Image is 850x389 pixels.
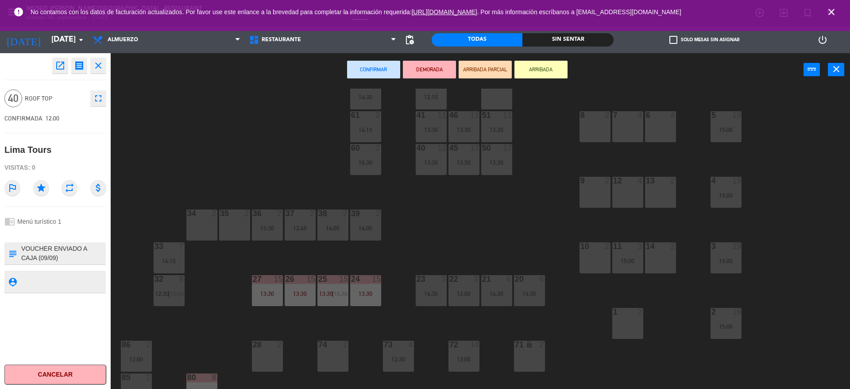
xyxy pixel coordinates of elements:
[262,37,301,43] span: Restaurante
[93,93,104,104] i: fullscreen
[4,89,22,107] span: 40
[732,111,741,119] div: 19
[449,275,450,283] div: 22
[732,177,741,185] div: 19
[350,291,381,297] div: 13:30
[637,177,643,185] div: 4
[319,290,333,297] span: 13:30
[375,210,381,218] div: 2
[155,242,155,250] div: 33
[71,58,87,74] button: receipt
[732,242,741,250] div: 19
[470,111,479,119] div: 11
[55,60,66,71] i: open_in_new
[310,210,315,218] div: 2
[90,180,106,196] i: attach_money
[441,275,446,283] div: 3
[154,258,185,264] div: 14:15
[90,90,106,106] button: fullscreen
[432,33,522,47] div: Todas
[4,115,42,122] span: CONFIRMADA
[477,8,681,16] a: . Por más información escríbanos a [EMAIL_ADDRESS][DOMAIN_NAME]
[711,242,712,250] div: 3
[4,216,15,227] i: chrome_reader_mode
[448,291,479,297] div: 12:00
[416,291,447,297] div: 14:30
[375,111,381,119] div: 2
[670,177,676,185] div: 2
[403,61,456,78] button: DEMORADA
[459,61,512,78] button: ARRIBADA PARCIAL
[25,93,86,104] span: Roof Top
[93,60,104,71] i: close
[711,258,742,264] div: 15:00
[448,356,479,362] div: 13:00
[318,275,319,283] div: 25
[514,291,545,297] div: 14:30
[437,144,446,152] div: 12
[212,373,217,381] div: 8
[670,111,676,119] div: 4
[4,160,106,175] div: Visitas: 0
[449,111,450,119] div: 46
[506,275,512,283] div: 6
[4,143,51,157] div: Lima Tours
[17,218,62,225] span: Menú turístico 1
[46,115,59,122] span: 12:00
[285,291,316,297] div: 13:30
[277,210,282,218] div: 2
[350,159,381,166] div: 16:30
[613,308,614,316] div: 1
[13,7,24,17] i: error
[503,144,512,152] div: 12
[52,58,68,74] button: open_in_new
[580,242,581,250] div: 10
[580,111,581,119] div: 8
[8,249,17,258] i: subject
[31,8,681,16] span: No contamos con los datos de facturación actualizados. Por favor use este enlance a la brevedad p...
[613,177,614,185] div: 12
[372,275,381,283] div: 15
[448,159,479,166] div: 13:30
[481,127,512,133] div: 13:30
[74,60,85,71] i: receipt
[831,64,842,74] i: close
[605,111,610,119] div: 2
[408,341,413,349] div: 4
[306,275,315,283] div: 15
[416,159,447,166] div: 13:30
[187,373,188,381] div: 80
[828,63,844,76] button: close
[637,242,643,250] div: 3
[334,290,348,297] span: 16:30
[350,225,381,231] div: 14:00
[539,341,545,349] div: 2
[514,61,568,78] button: ARRIBADA
[437,111,446,119] div: 11
[121,356,152,362] div: 12:00
[343,210,348,218] div: 2
[807,64,817,74] i: power_input
[179,275,184,283] div: 8
[76,35,86,45] i: arrow_drop_down
[4,180,20,196] i: outlined_flag
[613,111,614,119] div: 7
[449,341,450,349] div: 72
[580,177,581,185] div: 9
[503,111,512,119] div: 11
[146,341,151,349] div: 2
[470,144,479,152] div: 12
[448,127,479,133] div: 13:30
[347,61,400,78] button: Confirmar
